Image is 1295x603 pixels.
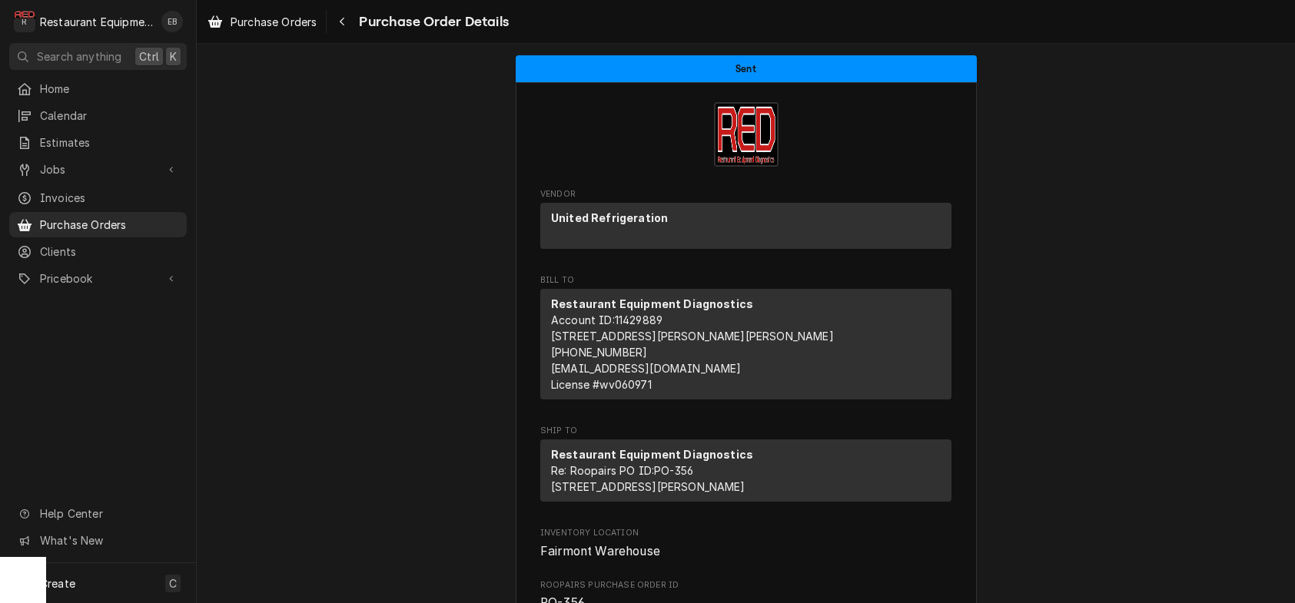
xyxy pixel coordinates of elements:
[540,579,951,591] span: Roopairs Purchase Order ID
[551,346,647,359] a: [PHONE_NUMBER]
[40,134,179,151] span: Estimates
[516,55,977,82] div: Status
[540,274,951,287] span: Bill To
[40,161,156,177] span: Jobs
[169,575,177,591] span: C
[551,211,668,224] strong: United Refrigeration
[540,289,951,399] div: Bill To
[14,11,35,32] div: Restaurant Equipment Diagnostics's Avatar
[40,81,179,97] span: Home
[551,362,741,375] a: [EMAIL_ADDRESS][DOMAIN_NAME]
[551,330,834,343] span: [STREET_ADDRESS][PERSON_NAME][PERSON_NAME]
[40,505,178,522] span: Help Center
[540,203,951,255] div: Vendor
[540,188,951,200] span: Vendor
[551,448,753,461] strong: Restaurant Equipment Diagnostics
[9,157,187,182] a: Go to Jobs
[540,203,951,249] div: Vendor
[37,48,121,65] span: Search anything
[9,185,187,210] a: Invoices
[540,544,660,558] span: Fairmont Warehouse
[551,297,753,310] strong: Restaurant Equipment Diagnostics
[540,439,951,508] div: Ship To
[9,266,187,291] a: Go to Pricebook
[40,14,153,30] div: Restaurant Equipment Diagnostics
[551,313,662,326] span: Account ID: 11429889
[540,188,951,256] div: Purchase Order Vendor
[40,532,178,548] span: What's New
[735,64,756,74] span: Sent
[9,103,187,128] a: Calendar
[231,14,317,30] span: Purchase Orders
[9,239,187,264] a: Clients
[9,501,187,526] a: Go to Help Center
[9,212,187,237] a: Purchase Orders
[9,43,187,70] button: Search anythingCtrlK
[170,48,177,65] span: K
[540,542,951,561] span: Inventory Location
[540,289,951,406] div: Bill To
[201,9,323,35] a: Purchase Orders
[540,527,951,539] span: Inventory Location
[161,11,183,32] div: Emily Bird's Avatar
[540,274,951,406] div: Purchase Order Bill To
[40,244,179,260] span: Clients
[354,12,509,32] span: Purchase Order Details
[540,425,951,509] div: Purchase Order Ship To
[9,76,187,101] a: Home
[40,577,75,590] span: Create
[14,11,35,32] div: R
[161,11,183,32] div: EB
[551,480,745,493] span: [STREET_ADDRESS][PERSON_NAME]
[9,528,187,553] a: Go to What's New
[540,439,951,502] div: Ship To
[540,425,951,437] span: Ship To
[40,108,179,124] span: Calendar
[40,217,179,233] span: Purchase Orders
[551,464,693,477] span: Re: Roopairs PO ID: PO-356
[551,378,652,391] span: License # wv060971
[40,270,156,287] span: Pricebook
[714,102,779,167] img: Logo
[9,130,187,155] a: Estimates
[139,48,159,65] span: Ctrl
[540,527,951,560] div: Inventory Location
[330,9,354,34] button: Navigate back
[40,190,179,206] span: Invoices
